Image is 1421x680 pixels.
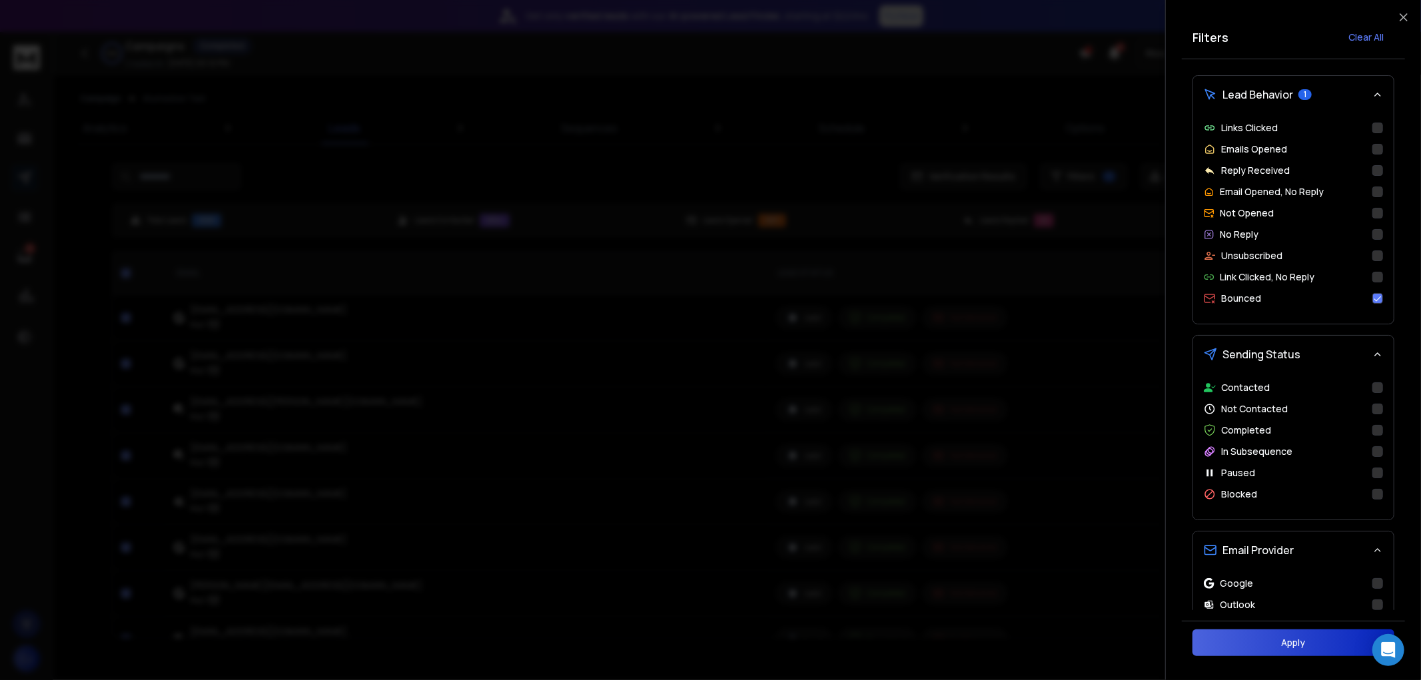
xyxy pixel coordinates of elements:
p: Blocked [1221,488,1257,501]
button: Sending Status [1193,336,1394,373]
p: In Subsequence [1221,445,1292,458]
p: Google [1220,577,1253,590]
div: Open Intercom Messenger [1372,634,1404,666]
p: Contacted [1221,381,1270,394]
span: 1 [1298,89,1312,100]
span: Sending Status [1222,346,1300,362]
p: Not Opened [1220,206,1274,220]
p: Bounced [1221,292,1261,305]
p: Reply Received [1221,164,1290,177]
p: Not Contacted [1221,402,1288,416]
p: Outlook [1220,598,1255,611]
p: Emails Opened [1221,143,1287,156]
button: Lead Behavior1 [1193,76,1394,113]
p: Email Opened, No Reply [1220,185,1324,198]
div: Sending Status [1193,373,1394,519]
p: No Reply [1220,228,1258,241]
button: Email Provider [1193,531,1394,569]
button: Clear All [1338,24,1394,51]
p: Links Clicked [1221,121,1278,135]
span: Email Provider [1222,542,1294,558]
p: Paused [1221,466,1255,480]
p: Link Clicked, No Reply [1220,270,1314,284]
div: Lead Behavior1 [1193,113,1394,324]
button: Apply [1192,629,1394,656]
div: Email Provider [1193,569,1394,651]
span: Lead Behavior [1222,87,1293,103]
p: Unsubscribed [1221,249,1282,262]
h2: Filters [1192,28,1228,47]
p: Completed [1221,424,1271,437]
